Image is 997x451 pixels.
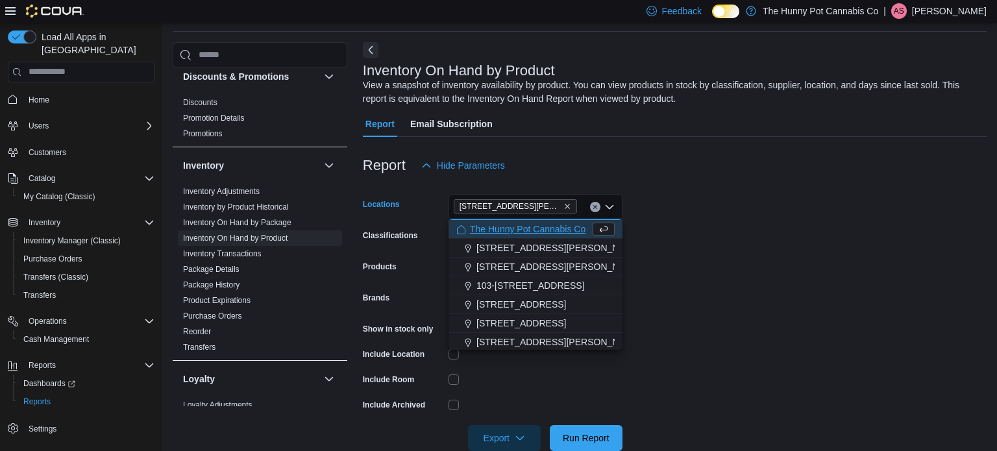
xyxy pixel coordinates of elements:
h3: Loyalty [183,372,215,385]
button: Customers [3,143,160,162]
a: Cash Management [18,332,94,347]
a: Inventory Adjustments [183,187,260,196]
a: Package History [183,280,240,289]
button: Catalog [3,169,160,188]
button: Users [23,118,54,134]
button: Next [363,42,378,58]
button: Clear input [590,202,600,212]
button: Inventory [3,213,160,232]
span: 121 Clarence Street [454,199,577,213]
div: Andre Savard [891,3,907,19]
span: Customers [23,144,154,160]
span: Hide Parameters [437,159,505,172]
span: Reports [23,358,154,373]
a: Purchase Orders [18,251,88,267]
button: [STREET_ADDRESS][PERSON_NAME] [449,333,622,352]
a: Home [23,92,55,108]
span: Reports [18,394,154,409]
span: Email Subscription [410,111,493,137]
span: Customers [29,147,66,158]
span: Promotion Details [183,113,245,123]
span: Purchase Orders [183,311,242,321]
label: Locations [363,199,400,210]
div: Inventory [173,184,347,360]
span: [STREET_ADDRESS][PERSON_NAME] [476,335,641,348]
span: Inventory [23,215,154,230]
button: Transfers (Classic) [13,268,160,286]
span: Transfers [18,287,154,303]
button: Run Report [550,425,622,451]
span: Reports [29,360,56,371]
div: View a snapshot of inventory availability by product. You can view products in stock by classific... [363,79,980,106]
a: Product Expirations [183,296,251,305]
button: Inventory [23,215,66,230]
a: Inventory Transactions [183,249,262,258]
button: Remove 121 Clarence Street from selection in this group [563,202,571,210]
span: Inventory Manager (Classic) [23,236,121,246]
button: Export [468,425,541,451]
span: Product Expirations [183,295,251,306]
div: Loyalty [173,397,347,433]
span: Reports [23,396,51,407]
span: My Catalog (Classic) [18,189,154,204]
button: Close list of options [604,202,615,212]
span: Home [23,91,154,108]
a: My Catalog (Classic) [18,189,101,204]
button: Operations [3,312,160,330]
button: Reports [13,393,160,411]
a: Inventory On Hand by Product [183,234,288,243]
button: Settings [3,419,160,437]
span: Inventory On Hand by Product [183,233,288,243]
button: Discounts & Promotions [183,70,319,83]
span: [STREET_ADDRESS][PERSON_NAME] [476,241,641,254]
span: Dashboards [18,376,154,391]
img: Cova [26,5,84,18]
a: Discounts [183,98,217,107]
button: Loyalty [321,371,337,387]
button: Inventory [321,158,337,173]
span: Dashboards [23,378,75,389]
span: Inventory Adjustments [183,186,260,197]
span: Purchase Orders [23,254,82,264]
label: Classifications [363,230,418,241]
h3: Report [363,158,406,173]
p: | [883,3,886,19]
span: Load All Apps in [GEOGRAPHIC_DATA] [36,30,154,56]
span: Settings [23,420,154,436]
span: Operations [23,313,154,329]
p: The Hunny Pot Cannabis Co [763,3,878,19]
button: 103-[STREET_ADDRESS] [449,276,622,295]
button: Users [3,117,160,135]
a: Dashboards [13,374,160,393]
a: Purchase Orders [183,311,242,321]
input: Dark Mode [712,5,739,18]
span: My Catalog (Classic) [23,191,95,202]
span: [STREET_ADDRESS][PERSON_NAME] [460,200,561,213]
span: Feedback [662,5,702,18]
button: Reports [3,356,160,374]
button: [STREET_ADDRESS][PERSON_NAME] [449,239,622,258]
button: Inventory Manager (Classic) [13,232,160,250]
button: Discounts & Promotions [321,69,337,84]
span: The Hunny Pot Cannabis Co [470,223,585,236]
span: Home [29,95,49,105]
h3: Discounts & Promotions [183,70,289,83]
span: Run Report [563,432,609,445]
span: Transfers (Classic) [23,272,88,282]
p: [PERSON_NAME] [912,3,987,19]
a: Transfers [183,343,215,352]
span: [STREET_ADDRESS] [476,298,566,311]
button: [STREET_ADDRESS] [449,295,622,314]
span: Operations [29,316,67,326]
a: Reorder [183,327,211,336]
h3: Inventory On Hand by Product [363,63,555,79]
span: 103-[STREET_ADDRESS] [476,279,585,292]
label: Products [363,262,397,272]
span: Inventory On Hand by Package [183,217,291,228]
label: Include Location [363,349,425,360]
a: Inventory by Product Historical [183,202,289,212]
button: Operations [23,313,72,329]
a: Customers [23,145,71,160]
span: Users [29,121,49,131]
h3: Inventory [183,159,224,172]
